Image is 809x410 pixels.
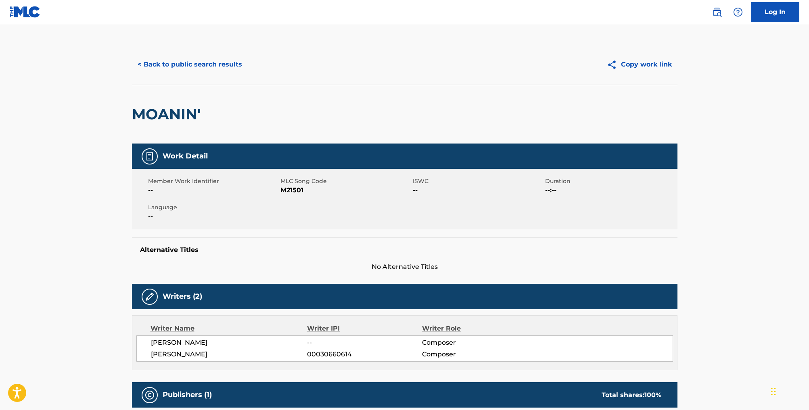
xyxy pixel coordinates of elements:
h5: Alternative Titles [140,246,669,254]
img: Work Detail [145,152,155,161]
span: Member Work Identifier [148,177,278,185]
a: Public Search [709,4,725,20]
span: ISWC [413,177,543,185]
span: -- [413,185,543,195]
div: Total shares: [602,390,661,400]
span: M21501 [280,185,411,195]
div: Writer Role [422,324,527,333]
button: Copy work link [601,54,677,75]
a: Log In [751,2,799,22]
span: -- [148,185,278,195]
span: --:-- [545,185,675,195]
span: -- [148,212,278,221]
div: Drag [771,379,776,404]
h2: MOANIN' [132,105,205,123]
span: No Alternative Titles [132,262,677,272]
span: Duration [545,177,675,185]
h5: Work Detail [163,152,208,161]
img: search [712,7,722,17]
span: Composer [422,350,527,359]
button: < Back to public search results [132,54,248,75]
img: Copy work link [607,60,621,70]
img: help [733,7,743,17]
span: MLC Song Code [280,177,411,185]
span: 00030660614 [307,350,422,359]
span: Composer [422,338,527,348]
div: Writer IPI [307,324,422,333]
h5: Writers (2) [163,292,202,301]
span: 100 % [644,391,661,399]
h5: Publishers (1) [163,390,212,400]
div: Help [730,4,746,20]
span: [PERSON_NAME] [151,350,307,359]
img: Publishers [145,390,155,400]
span: [PERSON_NAME] [151,338,307,348]
span: -- [307,338,422,348]
img: Writers [145,292,155,302]
img: MLC Logo [10,6,41,18]
span: Language [148,203,278,212]
div: Writer Name [151,324,307,333]
iframe: Chat Widget [769,371,809,410]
